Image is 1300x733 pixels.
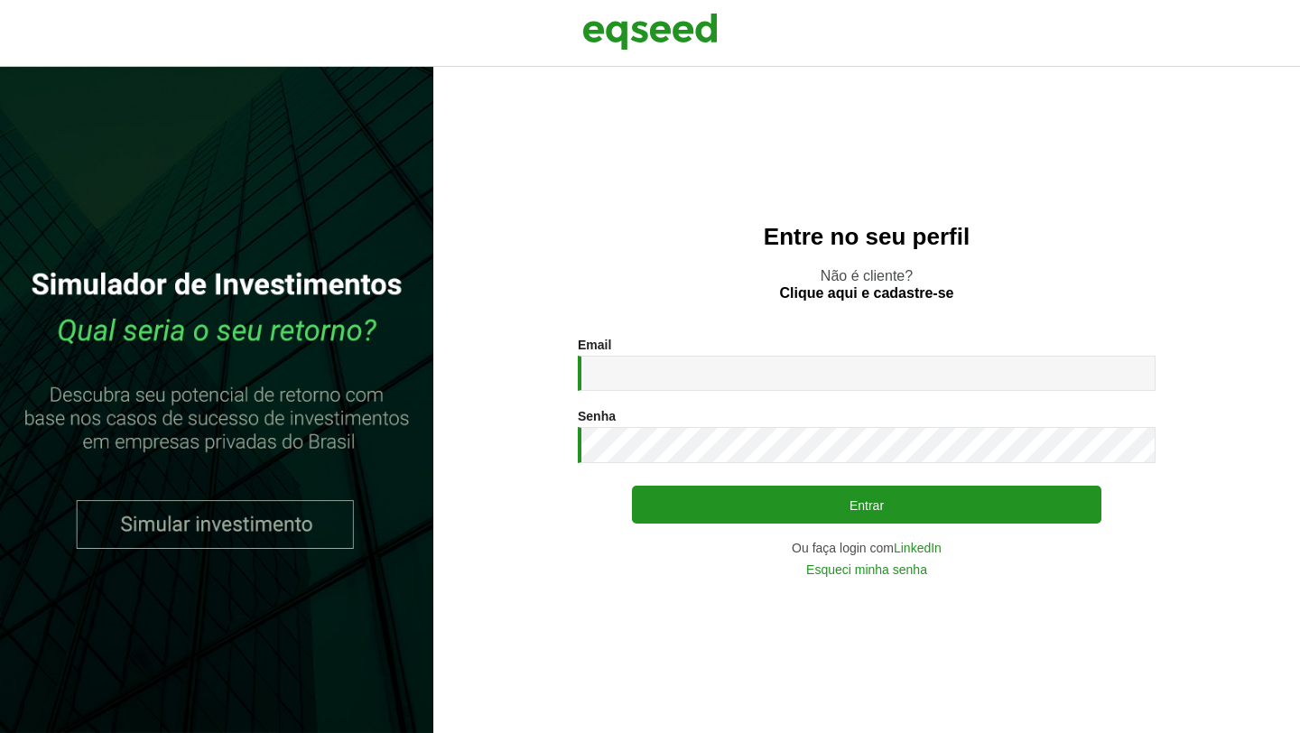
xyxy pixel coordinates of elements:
[578,339,611,351] label: Email
[780,286,954,301] a: Clique aqui e cadastre-se
[469,267,1264,302] p: Não é cliente?
[578,542,1156,554] div: Ou faça login com
[632,486,1101,524] button: Entrar
[894,542,942,554] a: LinkedIn
[578,410,616,422] label: Senha
[469,224,1264,250] h2: Entre no seu perfil
[582,9,718,54] img: EqSeed Logo
[806,563,927,576] a: Esqueci minha senha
